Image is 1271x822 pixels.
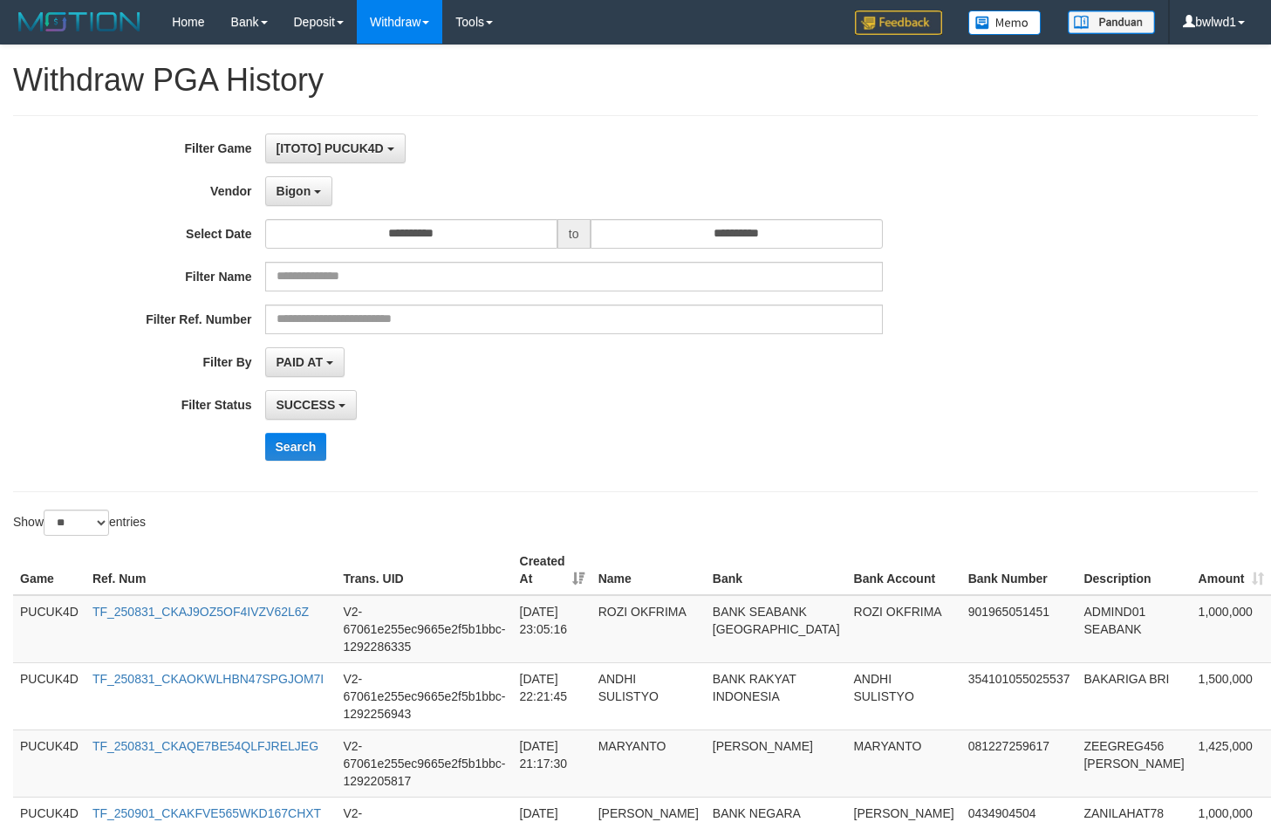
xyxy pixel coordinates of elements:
td: V2-67061e255ec9665e2f5b1bbc-1292205817 [336,730,512,797]
td: ZEEGREG456 [PERSON_NAME] [1076,730,1191,797]
td: [DATE] 23:05:16 [513,595,591,663]
th: Game [13,545,85,595]
button: Search [265,433,327,461]
td: ROZI OKFRIMA [847,595,961,663]
th: Created At: activate to sort column ascending [513,545,591,595]
button: SUCCESS [265,390,358,420]
th: Name [591,545,706,595]
td: [DATE] 21:17:30 [513,730,591,797]
td: 081227259617 [961,730,1077,797]
th: Ref. Num [85,545,337,595]
img: panduan.png [1068,10,1155,34]
th: Bank [706,545,847,595]
button: PAID AT [265,347,345,377]
td: MARYANTO [591,730,706,797]
td: [DATE] 22:21:45 [513,662,591,730]
label: Show entries [13,510,146,536]
td: ADMIND01 SEABANK [1076,595,1191,663]
a: TF_250831_CKAQE7BE54QLFJRELJEG [92,739,318,753]
td: V2-67061e255ec9665e2f5b1bbc-1292286335 [336,595,512,663]
h1: Withdraw PGA History [13,63,1258,98]
td: BAKARIGA BRI [1076,662,1191,730]
a: TF_250831_CKAJ9OZ5OF4IVZV62L6Z [92,605,309,619]
td: 1,500,000 [1192,662,1271,730]
td: 1,425,000 [1192,730,1271,797]
td: ANDHI SULISTYO [591,662,706,730]
td: PUCUK4D [13,662,85,730]
td: ROZI OKFRIMA [591,595,706,663]
span: PAID AT [277,355,323,369]
td: 901965051451 [961,595,1077,663]
span: [ITOTO] PUCUK4D [277,141,384,155]
th: Bank Number [961,545,1077,595]
button: [ITOTO] PUCUK4D [265,134,406,163]
img: Feedback.jpg [855,10,942,35]
span: SUCCESS [277,398,336,412]
a: TF_250901_CKAKFVE565WKD167CHXT [92,806,321,820]
td: [PERSON_NAME] [706,730,847,797]
td: ANDHI SULISTYO [847,662,961,730]
img: MOTION_logo.png [13,9,146,35]
th: Description [1076,545,1191,595]
select: Showentries [44,510,109,536]
th: Trans. UID [336,545,512,595]
td: V2-67061e255ec9665e2f5b1bbc-1292256943 [336,662,512,730]
td: PUCUK4D [13,730,85,797]
span: Bigon [277,184,311,198]
td: BANK RAKYAT INDONESIA [706,662,847,730]
td: PUCUK4D [13,595,85,663]
span: to [557,219,591,249]
td: 1,000,000 [1192,595,1271,663]
td: MARYANTO [847,730,961,797]
th: Bank Account [847,545,961,595]
a: TF_250831_CKAOKWLHBN47SPGJOM7I [92,672,324,686]
button: Bigon [265,176,333,206]
th: Amount: activate to sort column ascending [1192,545,1271,595]
img: Button%20Memo.svg [968,10,1042,35]
td: 354101055025537 [961,662,1077,730]
td: BANK SEABANK [GEOGRAPHIC_DATA] [706,595,847,663]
